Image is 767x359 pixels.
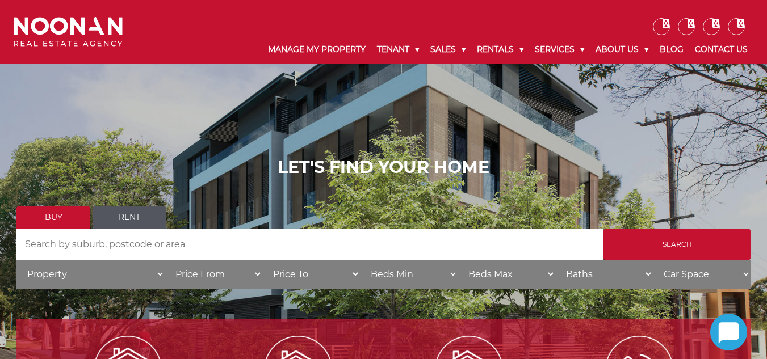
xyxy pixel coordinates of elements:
a: Buy [16,206,90,229]
a: Rent [93,206,166,229]
a: Blog [654,35,689,64]
a: Rentals [471,35,529,64]
input: Search [603,229,751,260]
h1: LET'S FIND YOUR HOME [16,157,751,178]
img: Noonan Real Estate Agency [14,17,123,47]
a: Manage My Property [262,35,371,64]
a: About Us [590,35,654,64]
a: Contact Us [689,35,753,64]
input: Search by suburb, postcode or area [16,229,603,260]
a: Sales [425,35,471,64]
a: Services [529,35,590,64]
a: Tenant [371,35,425,64]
